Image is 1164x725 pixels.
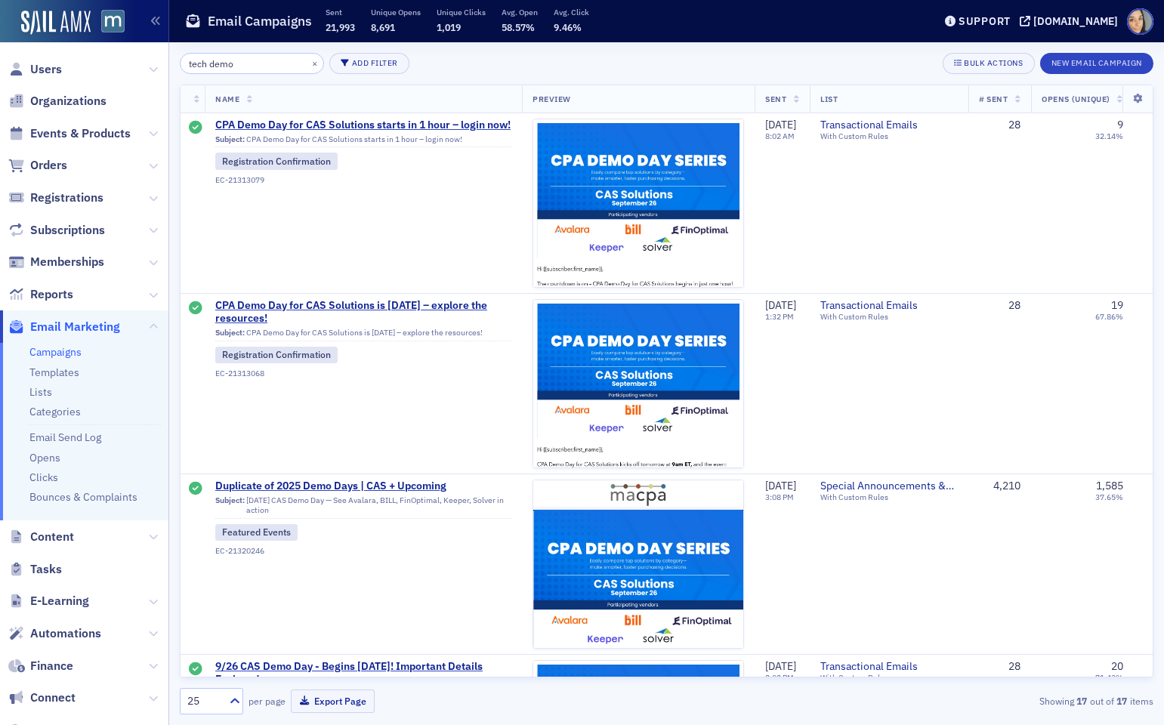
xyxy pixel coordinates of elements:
[8,125,131,142] a: Events & Products
[215,175,511,185] div: EC-21313079
[215,369,511,378] div: EC-21313068
[1040,55,1153,69] a: New Email Campaign
[979,119,1020,132] div: 28
[208,12,312,30] h1: Email Campaigns
[371,21,395,33] span: 8,691
[765,672,794,683] time: 2:02 PM
[30,690,76,706] span: Connect
[765,492,794,502] time: 3:08 PM
[1042,94,1110,104] span: Opens (Unique)
[215,495,245,515] span: Subject:
[820,660,958,674] a: Transactional Emails
[29,366,79,379] a: Templates
[765,298,796,312] span: [DATE]
[8,319,120,335] a: Email Marketing
[979,94,1008,104] span: # Sent
[437,21,461,33] span: 1,019
[189,482,202,497] div: Sent
[215,119,511,132] a: CPA Demo Day for CAS Solutions starts in 1 hour – login now!
[8,561,62,578] a: Tasks
[215,660,511,686] span: 9/26 CAS Demo Day - Begins [DATE]! Important Details Enclosed
[30,286,73,303] span: Reports
[29,451,60,464] a: Opens
[326,7,355,17] p: Sent
[1095,673,1123,683] div: 71.43%
[964,59,1023,67] div: Bulk Actions
[187,693,221,709] div: 25
[29,405,81,418] a: Categories
[820,673,958,683] div: With Custom Rules
[29,430,101,444] a: Email Send Log
[30,61,62,78] span: Users
[765,131,795,141] time: 8:02 AM
[215,94,239,104] span: Name
[820,299,958,313] a: Transactional Emails
[1127,8,1153,35] span: Profile
[326,21,355,33] span: 21,993
[1040,53,1153,74] button: New Email Campaign
[8,625,101,642] a: Automations
[765,94,786,104] span: Sent
[8,254,104,270] a: Memberships
[30,319,120,335] span: Email Marketing
[29,490,137,504] a: Bounces & Complaints
[1111,660,1123,674] div: 20
[8,529,74,545] a: Content
[189,121,202,136] div: Sent
[371,7,421,17] p: Unique Opens
[30,625,101,642] span: Automations
[820,480,958,493] a: Special Announcements & Special Event Invitations
[1111,299,1123,313] div: 19
[215,328,245,338] span: Subject:
[30,222,105,239] span: Subscriptions
[8,593,89,609] a: E-Learning
[765,311,794,322] time: 1:32 PM
[820,119,958,132] a: Transactional Emails
[215,495,511,519] div: [DATE] CAS Demo Day — See Avalara, BILL, FinOptimal, Keeper, Solver in action
[215,347,338,363] div: Registration Confirmation
[29,470,58,484] a: Clicks
[1095,131,1123,141] div: 32.14%
[101,10,125,33] img: SailAMX
[839,694,1153,708] div: Showing out of items
[215,546,511,556] div: EC-21320246
[215,134,511,148] div: CPA Demo Day for CAS Solutions starts in 1 hour – login now!
[8,190,103,206] a: Registrations
[30,658,73,674] span: Finance
[979,660,1020,674] div: 28
[215,328,511,341] div: CPA Demo Day for CAS Solutions is [DATE] – explore the resources!
[765,118,796,131] span: [DATE]
[8,286,73,303] a: Reports
[30,529,74,545] span: Content
[215,153,338,169] div: Registration Confirmation
[21,11,91,35] img: SailAMX
[215,480,511,493] a: Duplicate of 2025 Demo Days | CAS + Upcoming
[820,94,838,104] span: List
[329,53,409,74] button: Add Filter
[1096,480,1123,493] div: 1,585
[91,10,125,35] a: View Homepage
[30,125,131,142] span: Events & Products
[765,659,796,673] span: [DATE]
[8,93,107,110] a: Organizations
[8,157,67,174] a: Orders
[820,492,958,502] div: With Custom Rules
[215,134,245,144] span: Subject:
[1095,312,1123,322] div: 67.86%
[1117,119,1123,132] div: 9
[437,7,486,17] p: Unique Clicks
[29,385,52,399] a: Lists
[1114,694,1130,708] strong: 17
[215,299,511,325] a: CPA Demo Day for CAS Solutions is [DATE] – explore the resources!
[189,662,202,677] div: Sent
[1033,14,1118,28] div: [DOMAIN_NAME]
[979,299,1020,313] div: 28
[189,301,202,316] div: Sent
[8,61,62,78] a: Users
